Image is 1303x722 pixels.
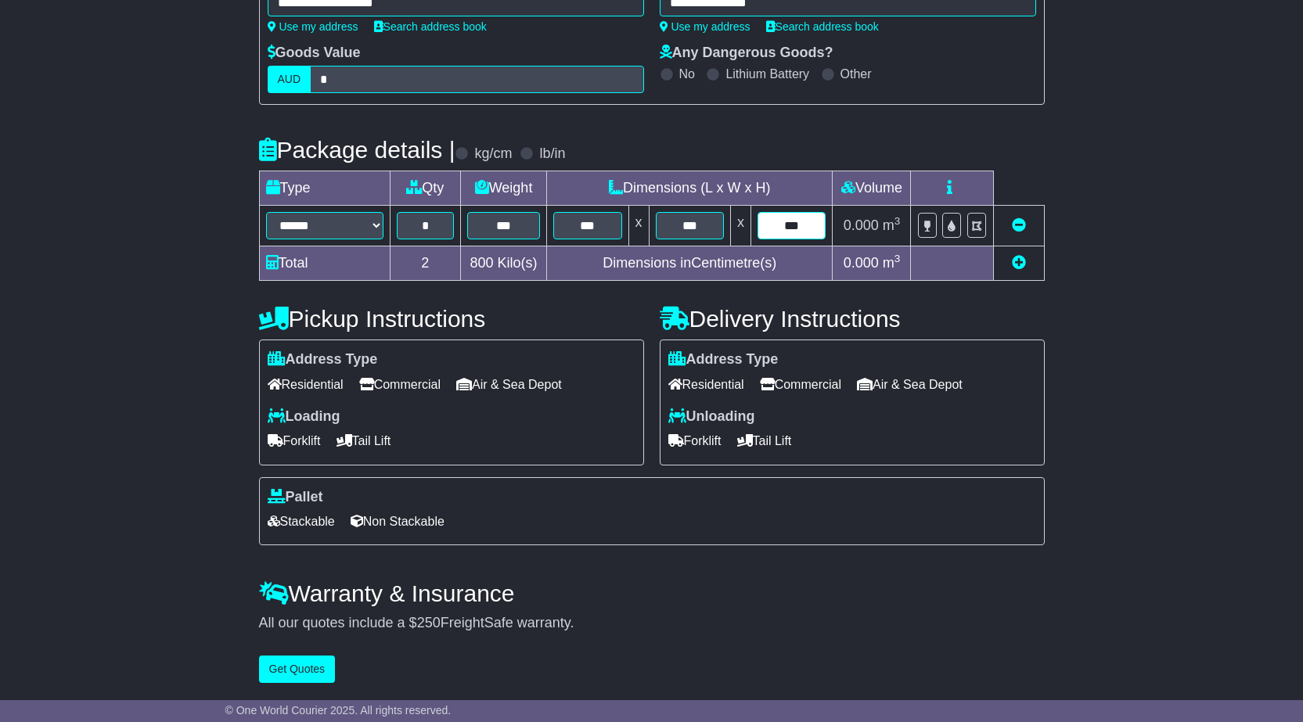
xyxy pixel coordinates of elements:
[660,45,833,62] label: Any Dangerous Goods?
[390,171,461,206] td: Qty
[456,372,562,397] span: Air & Sea Depot
[268,489,323,506] label: Pallet
[660,306,1045,332] h4: Delivery Instructions
[337,429,391,453] span: Tail Lift
[668,372,744,397] span: Residential
[390,246,461,281] td: 2
[268,351,378,368] label: Address Type
[259,615,1045,632] div: All our quotes include a $ FreightSafe warranty.
[844,217,879,233] span: 0.000
[259,656,336,683] button: Get Quotes
[259,580,1045,606] h4: Warranty & Insurance
[374,20,487,33] a: Search address book
[417,615,441,630] span: 250
[547,171,833,206] td: Dimensions (L x W x H)
[730,206,750,246] td: x
[268,372,344,397] span: Residential
[268,20,358,33] a: Use my address
[668,351,779,368] label: Address Type
[225,704,452,717] span: © One World Courier 2025. All rights reserved.
[259,171,390,206] td: Type
[547,246,833,281] td: Dimensions in Centimetre(s)
[883,217,901,233] span: m
[461,171,547,206] td: Weight
[259,246,390,281] td: Total
[628,206,649,246] td: x
[268,429,321,453] span: Forklift
[833,171,911,206] td: Volume
[1012,217,1026,233] a: Remove this item
[883,255,901,271] span: m
[259,306,644,332] h4: Pickup Instructions
[461,246,547,281] td: Kilo(s)
[259,137,455,163] h4: Package details |
[857,372,963,397] span: Air & Sea Depot
[268,408,340,426] label: Loading
[268,66,311,93] label: AUD
[844,255,879,271] span: 0.000
[840,66,872,81] label: Other
[679,66,695,81] label: No
[1012,255,1026,271] a: Add new item
[668,408,755,426] label: Unloading
[760,372,841,397] span: Commercial
[470,255,494,271] span: 800
[894,215,901,227] sup: 3
[668,429,722,453] span: Forklift
[351,509,445,533] span: Non Stackable
[474,145,512,163] label: kg/cm
[725,66,809,81] label: Lithium Battery
[359,372,441,397] span: Commercial
[766,20,879,33] a: Search address book
[268,45,361,62] label: Goods Value
[894,253,901,264] sup: 3
[737,429,792,453] span: Tail Lift
[660,20,750,33] a: Use my address
[539,145,565,163] label: lb/in
[268,509,335,533] span: Stackable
